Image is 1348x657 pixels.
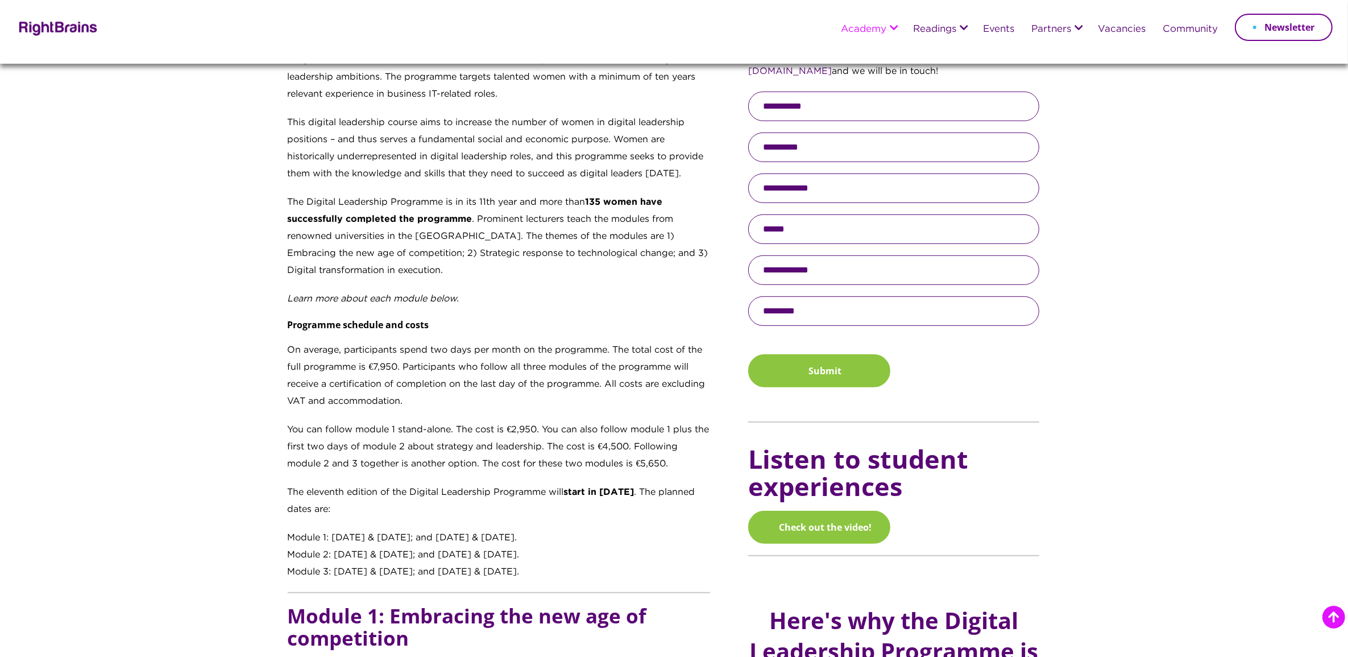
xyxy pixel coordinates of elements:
[564,488,634,497] strong: start in [DATE]
[288,194,711,291] p: The Digital Leadership Programme is in its 11th year and more than . Prominent lecturers teach th...
[288,295,459,303] em: Learn more about each module below.
[288,35,711,114] p: Recognising that [DATE] digital leaders are [DATE] digital learners, the Digital Leadership Progr...
[288,114,711,194] p: This digital leadership course aims to increase the number of women in digital leadership positio...
[288,319,711,342] h6: Programme schedule and costs
[1235,14,1333,41] a: Newsletter
[288,198,663,224] strong: 135 women have successfully completed the programme
[1098,24,1146,35] a: Vacancies
[288,530,711,547] div: Module 1: [DATE] & [DATE]; and [DATE] & [DATE].
[748,46,1039,92] p: Fill in the form or drop us a mail at and we will be in touch!
[748,511,890,544] a: Check out the video!
[748,354,890,387] button: Submit
[288,422,711,484] p: You can follow module 1 stand-alone. The cost is €2,950. You can also follow module 1 plus the fi...
[913,24,956,35] a: Readings
[1163,24,1218,35] a: Community
[288,342,711,422] p: On average, participants spend two days per month on the programme. The total cost of the full pr...
[748,434,1039,511] h4: Listen to student experiences
[748,50,993,76] a: [EMAIL_ADDRESS][DOMAIN_NAME]
[15,19,98,36] img: Rightbrains
[288,547,711,564] div: Module 2: [DATE] & [DATE]; and [DATE] & [DATE].
[1031,24,1071,35] a: Partners
[983,24,1014,35] a: Events
[288,564,711,581] div: Module 3: [DATE] & [DATE]; and [DATE] & [DATE].
[841,24,886,35] a: Academy
[288,484,711,530] p: The eleventh edition of the Digital Leadership Programme will . The planned dates are:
